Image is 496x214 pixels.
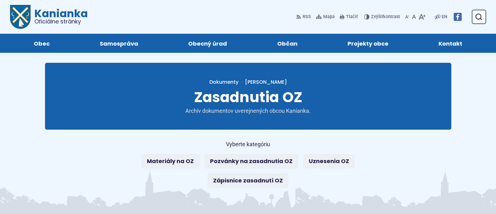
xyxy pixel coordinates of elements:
button: Zmenšiť veľkosť písma [404,10,411,23]
a: Samospráva [81,34,157,53]
span: Samospráva [100,34,138,53]
p: Archív dokumentov uverejnených obcou Kanianka. [173,107,323,115]
a: Logo Kanianka, prejsť na domovskú stránku. [10,5,88,29]
a: Kontakt [420,34,481,53]
span: Projekty obce [348,34,388,53]
a: Uznesenia OZ [303,154,355,168]
button: Zväčšiť veľkosť písma [417,10,427,23]
span: Obecný úrad [188,34,227,53]
span: Mapa [323,13,335,21]
a: [PERSON_NAME] [238,78,287,86]
span: [PERSON_NAME] [245,78,287,86]
img: Prejsť na domovskú stránku [10,5,31,29]
a: Mapa [315,10,336,23]
span: EN [442,13,447,21]
a: Obecný úrad [169,34,246,53]
span: kontrast [371,14,400,20]
a: Pozvánky na zasadnutia OZ [204,154,298,168]
a: Dokumenty [209,78,238,86]
span: Obec [34,34,50,53]
span: Kontakt [438,34,462,53]
button: Zvýšiťkontrast [364,10,401,23]
span: Tlačiť [346,14,358,20]
span: Kanianka [31,8,88,24]
a: RSS [296,10,312,23]
a: Projekty obce [329,34,407,53]
a: Obec [15,34,68,53]
span: Oficiálne stránky [34,19,88,24]
p: Vyberte kategóriu [137,140,359,149]
a: EN [440,13,448,21]
img: Prejsť na Facebook stránku [453,13,462,21]
a: Zápisnice zasadnutí OZ [208,173,288,188]
button: Tlačiť [338,10,359,23]
a: Materiály na OZ [141,154,199,168]
span: Zasadnutia OZ [194,87,302,107]
button: Nastaviť pôvodnú veľkosť písma [411,10,417,23]
a: Občan [258,34,316,53]
span: Zvýšiť [371,14,383,19]
span: RSS [303,13,311,21]
span: Občan [277,34,298,53]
